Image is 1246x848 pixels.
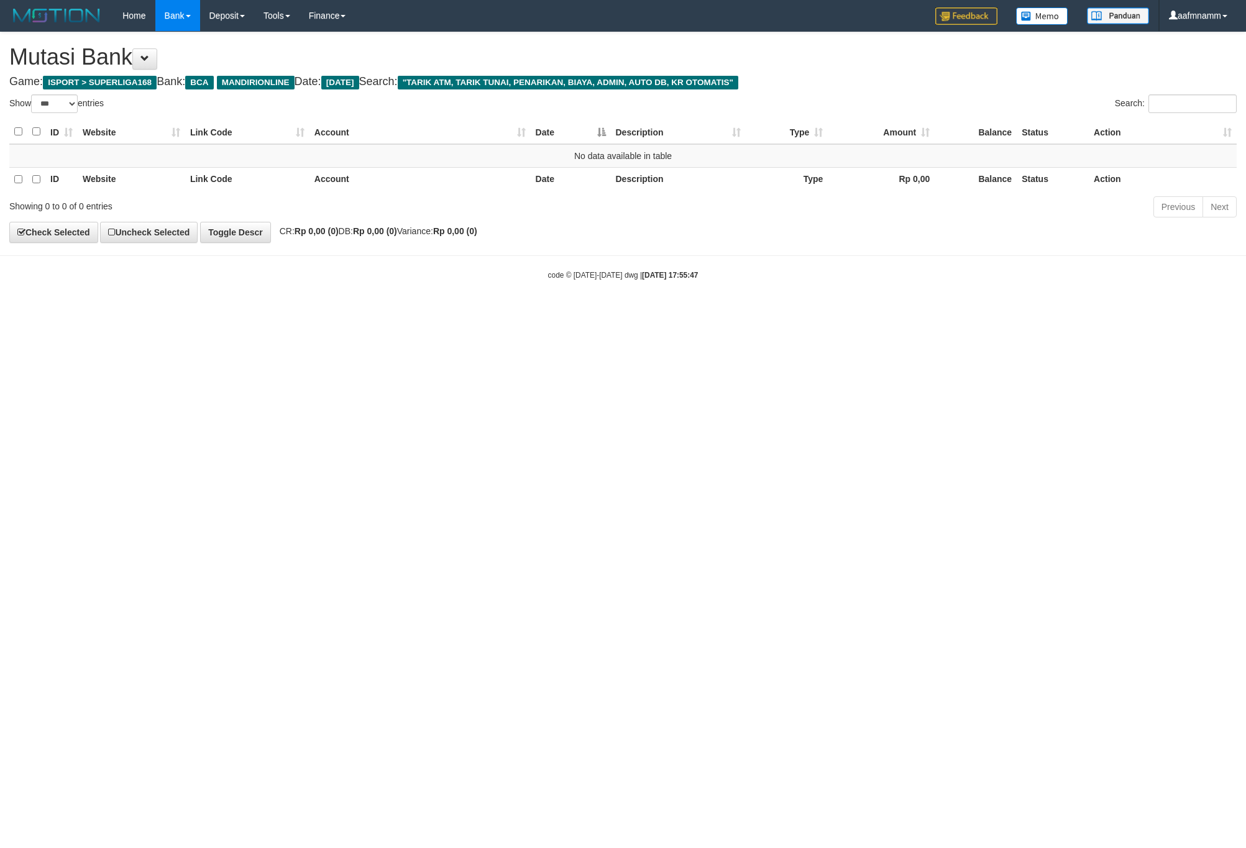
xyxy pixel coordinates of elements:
[611,167,746,191] th: Description
[935,7,997,25] img: Feedback.jpg
[531,167,611,191] th: Date
[1017,120,1089,144] th: Status
[200,222,271,243] a: Toggle Descr
[1089,120,1237,144] th: Action: activate to sort column ascending
[642,271,698,280] strong: [DATE] 17:55:47
[185,167,309,191] th: Link Code
[9,6,104,25] img: MOTION_logo.png
[828,167,935,191] th: Rp 0,00
[1148,94,1237,113] input: Search:
[828,120,935,144] th: Amount: activate to sort column ascending
[9,195,510,212] div: Showing 0 to 0 of 0 entries
[935,120,1017,144] th: Balance
[1089,167,1237,191] th: Action
[531,120,611,144] th: Date: activate to sort column descending
[273,226,477,236] span: CR: DB: Variance:
[309,167,531,191] th: Account
[1153,196,1203,217] a: Previous
[9,144,1237,168] td: No data available in table
[9,94,104,113] label: Show entries
[398,76,739,89] span: "TARIK ATM, TARIK TUNAI, PENARIKAN, BIAYA, ADMIN, AUTO DB, KR OTOMATIS"
[548,271,699,280] small: code © [DATE]-[DATE] dwg |
[353,226,397,236] strong: Rp 0,00 (0)
[1202,196,1237,217] a: Next
[100,222,198,243] a: Uncheck Selected
[185,76,213,89] span: BCA
[1017,167,1089,191] th: Status
[78,167,185,191] th: Website
[9,222,98,243] a: Check Selected
[78,120,185,144] th: Website: activate to sort column ascending
[746,167,828,191] th: Type
[309,120,531,144] th: Account: activate to sort column ascending
[45,120,78,144] th: ID: activate to sort column ascending
[43,76,157,89] span: ISPORT > SUPERLIGA168
[1087,7,1149,24] img: panduan.png
[935,167,1017,191] th: Balance
[295,226,339,236] strong: Rp 0,00 (0)
[1115,94,1237,113] label: Search:
[433,226,477,236] strong: Rp 0,00 (0)
[185,120,309,144] th: Link Code: activate to sort column ascending
[611,120,746,144] th: Description: activate to sort column ascending
[9,45,1237,70] h1: Mutasi Bank
[746,120,828,144] th: Type: activate to sort column ascending
[45,167,78,191] th: ID
[31,94,78,113] select: Showentries
[321,76,359,89] span: [DATE]
[1016,7,1068,25] img: Button%20Memo.svg
[9,76,1237,88] h4: Game: Bank: Date: Search:
[217,76,295,89] span: MANDIRIONLINE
